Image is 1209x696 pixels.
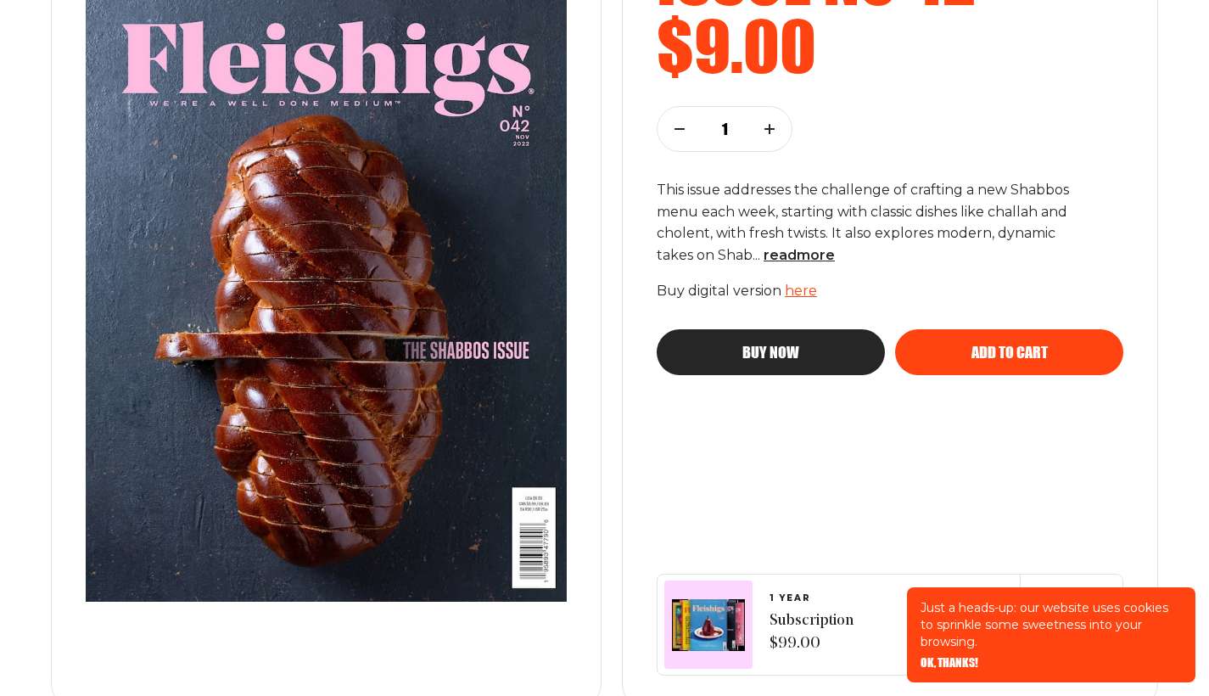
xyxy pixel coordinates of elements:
button: OK, THANKS! [921,657,978,669]
button: Add to cart [895,329,1123,375]
span: Buy now [742,345,799,360]
span: Add to cart [971,345,1048,360]
span: 1 YEAR [770,593,854,603]
p: Just a heads-up: our website uses cookies to sprinkle some sweetness into your browsing. [921,599,1182,650]
a: 1 YEARSubscription $99.00 [770,593,854,656]
a: here [785,283,817,299]
span: Subscription $99.00 [770,610,854,656]
p: This issue addresses the challenge of crafting a new Shabbos menu each week, starting with classi... [657,179,1094,267]
p: 1 [714,120,736,138]
span: read more [764,247,835,263]
h2: $9.00 [657,11,1123,79]
button: Buy now [657,329,885,375]
img: Magazines image [672,599,745,651]
p: Buy digital version [657,280,1123,302]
